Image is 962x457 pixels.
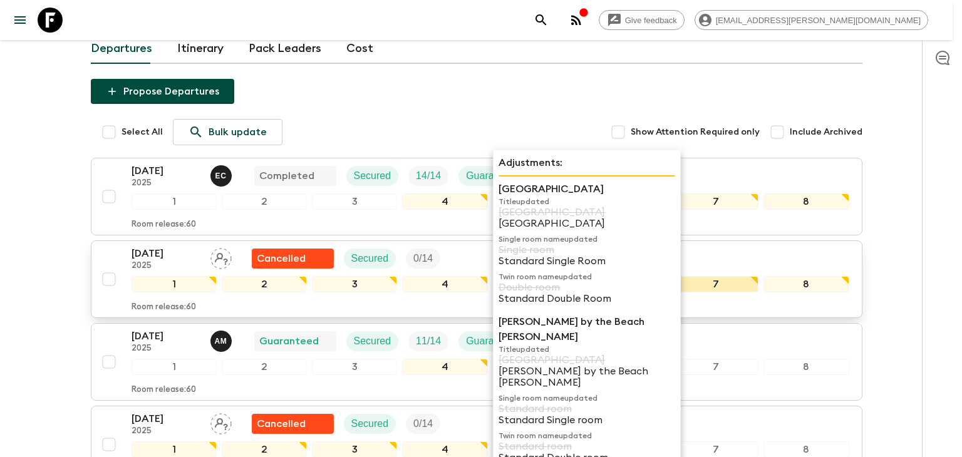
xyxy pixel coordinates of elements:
[132,163,200,178] p: [DATE]
[252,249,334,269] div: Flash Pack cancellation
[406,249,440,269] div: Trip Fill
[790,126,862,138] span: Include Archived
[499,314,675,344] p: [PERSON_NAME] by the Beach [PERSON_NAME]
[259,334,319,349] p: Guaranteed
[402,276,487,292] div: 4
[354,168,391,183] p: Secured
[763,193,849,210] div: 8
[416,168,441,183] p: 14 / 14
[259,168,314,183] p: Completed
[466,334,519,349] p: Guaranteed
[673,276,758,292] div: 7
[499,244,675,255] p: Single room
[257,251,306,266] p: Cancelled
[132,178,200,188] p: 2025
[351,251,389,266] p: Secured
[499,403,675,414] p: Standard room
[252,414,334,434] div: Flash Pack cancellation
[408,331,448,351] div: Trip Fill
[132,385,196,395] p: Room release: 60
[499,431,675,441] p: Twin room name updated
[499,354,675,366] p: [GEOGRAPHIC_DATA]
[499,282,675,293] p: Double room
[673,193,758,210] div: 7
[416,334,441,349] p: 11 / 14
[132,411,200,426] p: [DATE]
[346,34,373,64] a: Cost
[257,416,306,431] p: Cancelled
[312,359,397,375] div: 3
[618,16,684,25] span: Give feedback
[210,252,232,262] span: Assign pack leader
[132,246,200,261] p: [DATE]
[413,416,433,431] p: 0 / 14
[402,193,487,210] div: 4
[499,414,675,426] p: Standard Single room
[209,125,267,140] p: Bulk update
[499,155,675,170] p: Adjustments:
[499,293,675,304] p: Standard Double Room
[122,126,163,138] span: Select All
[763,276,849,292] div: 8
[132,302,196,312] p: Room release: 60
[132,329,200,344] p: [DATE]
[499,234,675,244] p: Single room name updated
[222,276,307,292] div: 2
[499,218,675,229] p: [GEOGRAPHIC_DATA]
[132,359,217,375] div: 1
[91,79,234,104] button: Propose Departures
[249,34,321,64] a: Pack Leaders
[466,168,519,183] p: Guaranteed
[132,220,196,230] p: Room release: 60
[132,344,200,354] p: 2025
[132,261,200,271] p: 2025
[406,414,440,434] div: Trip Fill
[402,359,487,375] div: 4
[631,126,760,138] span: Show Attention Required only
[709,16,928,25] span: [EMAIL_ADDRESS][PERSON_NAME][DOMAIN_NAME]
[499,366,675,388] p: [PERSON_NAME] by the Beach [PERSON_NAME]
[499,441,675,452] p: Standard room
[499,393,675,403] p: Single room name updated
[210,417,232,427] span: Assign pack leader
[132,276,217,292] div: 1
[499,344,675,354] p: Title updated
[354,334,391,349] p: Secured
[529,8,554,33] button: search adventures
[215,336,227,346] p: A M
[312,276,397,292] div: 3
[132,193,217,210] div: 1
[351,416,389,431] p: Secured
[222,193,307,210] div: 2
[312,193,397,210] div: 3
[408,166,448,186] div: Trip Fill
[499,182,675,197] p: [GEOGRAPHIC_DATA]
[8,8,33,33] button: menu
[177,34,224,64] a: Itinerary
[222,359,307,375] div: 2
[210,334,234,344] span: Allan Morales
[499,272,675,282] p: Twin room name updated
[499,197,675,207] p: Title updated
[413,251,433,266] p: 0 / 14
[132,426,200,436] p: 2025
[210,169,234,179] span: Eduardo Caravaca
[91,34,152,64] a: Departures
[499,255,675,267] p: Standard Single Room
[499,207,675,218] p: [GEOGRAPHIC_DATA]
